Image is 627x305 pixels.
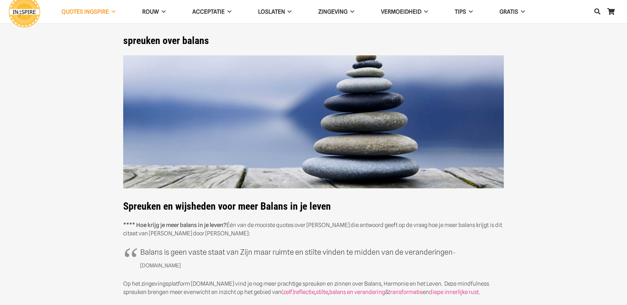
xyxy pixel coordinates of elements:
span: GRATIS [499,8,518,15]
strong: Spreuken en wijsheden voor meer Balans in je leven [123,200,331,212]
a: ROUW [129,3,179,20]
img: De mooiste spreuken over Balans en innerlijke rust - citaten van Ingspire [123,55,504,189]
a: Zoeken [591,4,604,20]
span: ROUW [142,8,159,15]
a: VERMOEIDHEID [368,3,441,20]
span: QUOTES INGSPIRE [61,8,109,15]
a: QUOTES INGSPIRE [48,3,129,20]
p: Op het zingevingsplatform [DOMAIN_NAME] vind je nog meer prachtige spreuken en zinnen over Balans... [123,280,504,296]
h1: spreuken over balans [123,35,504,47]
strong: **** Hoe krijg je meer balans in je leven? [123,222,226,228]
p: Één van de mooiste quotes over [PERSON_NAME] die antwoord geeft op de vraag hoe je meer balans kr... [123,221,504,238]
a: balans en verandering [329,289,385,295]
a: Loslaten [245,3,305,20]
p: Balans is geen vaste staat van Zijn maar ruimte en stilte vinden te midden van de veranderingen [140,246,487,271]
a: Acceptatie [179,3,245,20]
a: Zingeving [305,3,368,20]
span: Loslaten [258,8,285,15]
span: VERMOEIDHEID [381,8,421,15]
a: (zelf)reflectie [281,289,315,295]
a: GRATIS [486,3,538,20]
span: Acceptatie [192,8,225,15]
a: stilte [316,289,328,295]
span: TIPS [455,8,466,15]
a: diepe innerlijke rust [429,289,479,295]
span: – [DOMAIN_NAME] [140,250,456,269]
span: Zingeving [318,8,348,15]
a: transformatie [388,289,423,295]
a: TIPS [441,3,486,20]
